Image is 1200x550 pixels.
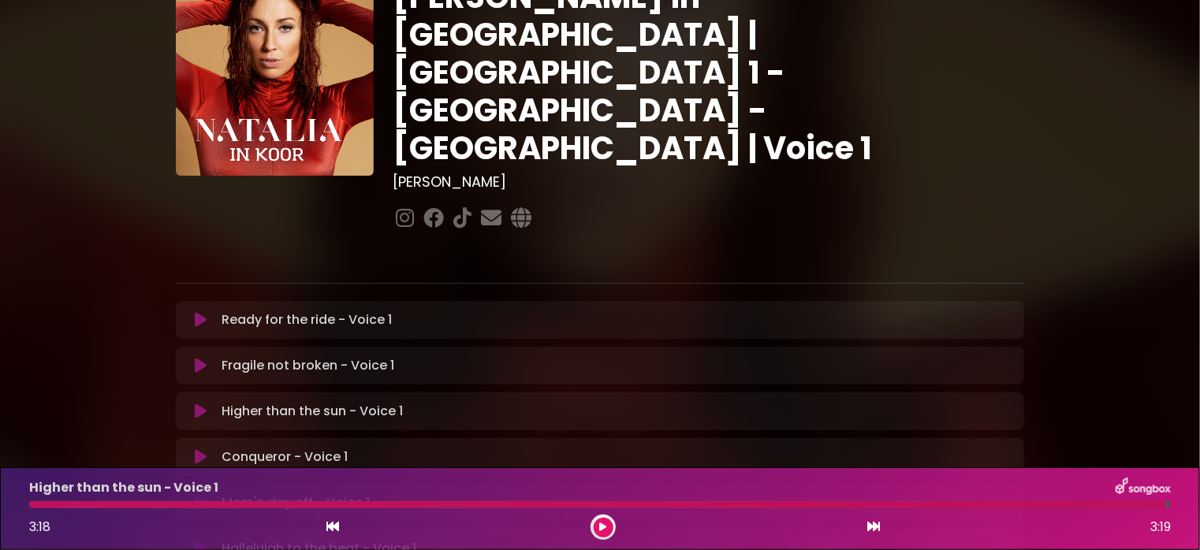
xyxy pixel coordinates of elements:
span: 3:18 [29,518,50,536]
h3: [PERSON_NAME] [393,173,1024,191]
p: Ready for the ride - Voice 1 [222,310,393,329]
p: Higher than the sun - Voice 1 [29,478,218,497]
p: Higher than the sun - Voice 1 [222,402,404,421]
span: 3:19 [1150,518,1171,537]
p: Conqueror - Voice 1 [222,448,348,466]
p: Fragile not broken - Voice 1 [222,356,395,375]
img: songbox-logo-white.png [1116,478,1171,498]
